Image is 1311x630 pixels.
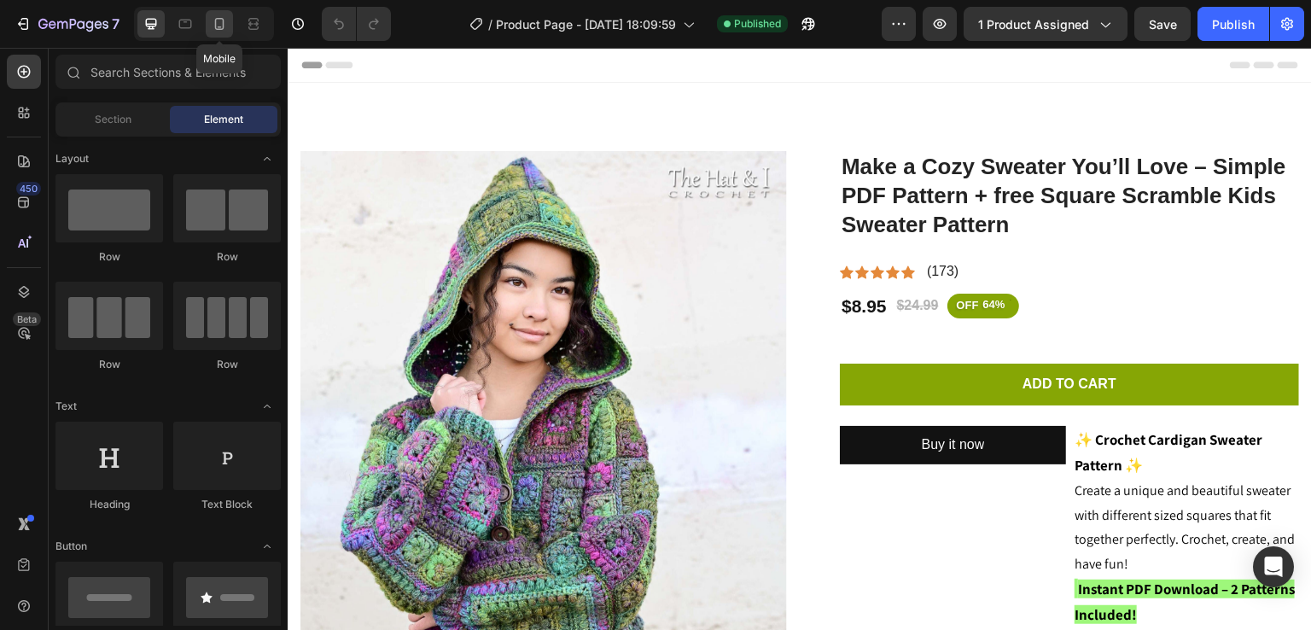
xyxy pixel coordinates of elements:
[55,399,77,414] span: Text
[735,328,829,346] div: Add to cart
[173,249,281,265] div: Row
[552,245,601,271] div: $8.95
[964,7,1127,41] button: 1 product assigned
[55,55,281,89] input: Search Sections & Elements
[608,248,653,269] div: $24.99
[978,15,1089,33] span: 1 product assigned
[55,357,163,372] div: Row
[787,434,1007,525] span: Create a unique and beautiful sweater with different sized squares that fit together perfectly. C...
[667,248,694,268] div: OFF
[204,112,243,127] span: Element
[734,16,781,32] span: Published
[639,215,671,233] p: (173)
[112,14,119,34] p: 7
[787,382,975,427] strong: ✨ Crochet Cardigan Sweater Pattern ✨
[253,393,281,420] span: Toggle open
[634,385,697,410] div: Buy it now
[552,316,1011,358] button: Add to cart
[173,497,281,512] div: Text Block
[55,151,89,166] span: Layout
[552,103,1011,193] h1: Make a Cozy Sweater You’ll Love – Simple PDF Pattern + free Square Scramble Kids Sweater Pattern
[55,539,87,554] span: Button
[288,48,1311,630] iframe: Design area
[253,145,281,172] span: Toggle open
[694,248,720,266] div: 64%
[95,112,131,127] span: Section
[16,182,41,195] div: 450
[488,15,492,33] span: /
[253,533,281,560] span: Toggle open
[1134,7,1191,41] button: Save
[55,497,163,512] div: Heading
[552,378,778,417] button: Buy it now
[13,312,41,326] div: Beta
[1253,546,1294,587] div: Open Intercom Messenger
[1197,7,1269,41] button: Publish
[1149,17,1177,32] span: Save
[1212,15,1255,33] div: Publish
[173,357,281,372] div: Row
[55,249,163,265] div: Row
[322,7,391,41] div: Undo/Redo
[7,7,127,41] button: 7
[496,15,676,33] span: Product Page - [DATE] 18:09:59
[787,532,1007,576] strong: Instant PDF Download – 2 Patterns Included!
